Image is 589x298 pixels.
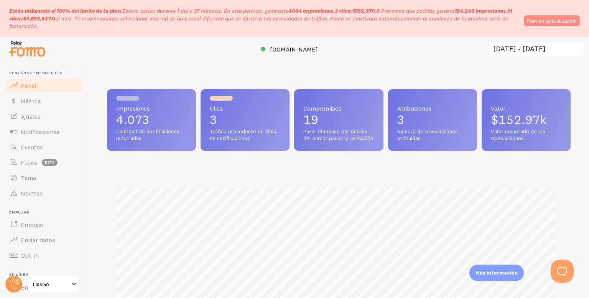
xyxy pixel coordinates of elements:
[33,281,49,288] font: LissGo
[527,17,577,24] font: Plan de actualización
[5,217,84,232] a: Empujar
[455,7,506,14] font: 124,248 impresiones
[303,112,318,127] font: 19
[5,124,84,139] a: Notificaciones
[21,128,59,136] font: Notificaciones
[303,128,373,142] font: Pasar el mouse por encima del cursor pausa la animación
[353,7,381,14] font: $152,970.0.
[21,236,55,244] font: Enviar datos
[491,128,545,142] font: Valor monetario de las transacciones
[350,7,353,14] font: y
[397,128,458,142] font: Número de transacciones atribuidas
[21,113,41,120] font: Ajustes
[5,170,84,185] a: Tema
[210,112,217,127] font: 3
[21,221,44,228] font: Empujar
[491,104,505,112] font: Valor
[303,104,342,112] font: Compromisos
[288,7,333,14] font: 4084 impresiones
[21,174,36,182] font: Tema
[333,7,335,14] font: ,
[5,78,84,93] a: Panel
[45,160,55,164] font: beta
[5,185,84,201] a: Normas
[8,39,46,58] img: fomo-relay-logo-orange.svg
[491,112,546,127] font: $152.97k
[21,82,36,89] font: Panel
[21,159,37,166] font: Flujos
[9,70,63,75] font: Ventanas emergentes
[21,252,39,259] font: Opt-In
[210,128,276,142] font: Tráfico procedente de clics en notificaciones
[397,104,431,112] font: Atribuciones
[5,93,84,109] a: Métrica
[5,139,84,155] a: Eventos
[9,210,30,215] font: Empujar
[21,189,43,197] font: Normas
[9,7,122,14] font: Estás utilizando el 100% del límite de tu plan.
[210,104,223,112] font: Clics
[469,265,524,281] div: Más información
[9,15,508,30] font: al mes. Te recomendamos seleccionar una red de área local diferente que se ajuste a tus necesidad...
[116,112,150,127] font: 4.073
[551,260,574,283] iframe: Ayuda Scout Beacon - Abierto
[5,248,84,263] a: Opt-In
[9,272,28,277] font: En línea
[335,7,350,14] font: 3 clics
[397,112,405,127] font: 3
[23,15,55,22] font: $4,653,847.0
[21,97,41,105] font: Métrica
[20,15,23,22] font: y
[122,7,288,14] font: Estuvo activo durante 1 día y 27 minutos. En este período, generaste
[381,7,455,14] font: Prevemos que podrías generar
[5,155,84,170] a: Flujos beta
[5,109,84,124] a: Ajustes
[116,104,150,112] font: Impresiones
[5,232,84,248] a: Enviar datos
[506,7,507,14] font: ,
[116,128,179,142] font: Cantidad de notificaciones mostradas
[21,143,43,151] font: Eventos
[475,270,518,276] font: Más información
[28,275,79,293] a: LissGo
